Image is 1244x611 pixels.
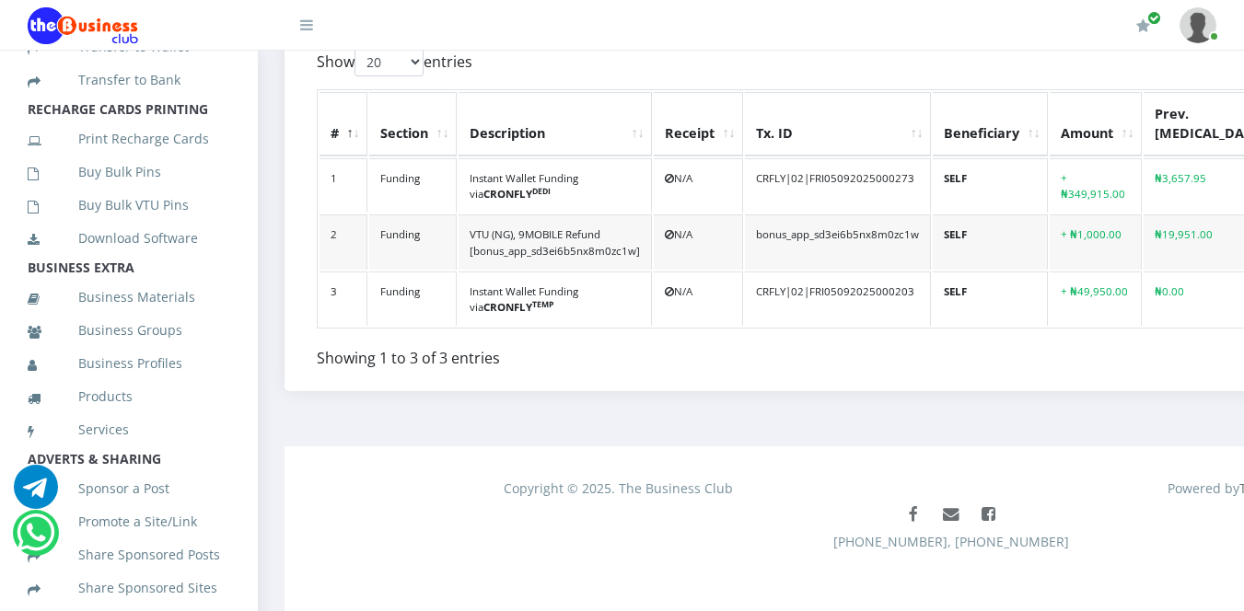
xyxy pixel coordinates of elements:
img: User [1180,7,1216,43]
a: Transfer to Bank [28,59,230,101]
a: Buy Bulk Pins [28,151,230,193]
a: Sponsor a Post [28,467,230,510]
a: Buy Bulk VTU Pins [28,184,230,226]
select: Showentries [355,48,424,76]
a: Join The Business Club Group [971,498,1006,532]
th: #: activate to sort column descending [320,92,367,156]
a: Mail us [934,498,968,532]
a: Promote a Site/Link [28,501,230,543]
th: Amount: activate to sort column ascending [1050,92,1142,156]
a: Business Materials [28,276,230,318]
td: Instant Wallet Funding via [459,271,652,327]
a: Share Sponsored Sites [28,567,230,609]
td: N/A [654,271,743,327]
td: N/A [654,158,743,213]
th: Beneficiary: activate to sort column ascending [933,92,1048,156]
span: Renew/Upgrade Subscription [1147,11,1161,25]
td: CRFLY|02|FRI05092025000273 [745,158,931,213]
a: Products [28,375,230,418]
a: Share Sponsored Posts [28,534,230,576]
td: VTU (NG), 9MOBILE Refund [bonus_app_sd3ei6b5nx8m0zc1w] [459,214,652,270]
div: Showing 1 to 3 of 3 entries [317,334,829,369]
td: SELF [933,214,1048,270]
a: Business Profiles [28,342,230,385]
div: Copyright © 2025. The Business Club [285,478,951,498]
td: Funding [369,214,457,270]
td: SELF [933,271,1048,327]
td: Instant Wallet Funding via [459,158,652,213]
a: Business Groups [28,309,230,352]
b: CRONFLY [483,300,553,314]
td: SELF [933,158,1048,213]
th: Description: activate to sort column ascending [459,92,652,156]
b: CRONFLY [483,187,551,201]
td: Funding [369,158,457,213]
label: Show entries [317,48,472,76]
a: Chat for support [17,525,54,555]
sup: DEDI [532,186,551,197]
a: Like The Business Club Page [896,498,930,532]
i: Renew/Upgrade Subscription [1136,18,1150,33]
td: N/A [654,214,743,270]
a: Download Software [28,217,230,259]
th: Tx. ID: activate to sort column ascending [745,92,931,156]
td: Funding [369,271,457,327]
a: Services [28,409,230,451]
sup: TEMP [532,299,553,310]
td: bonus_app_sd3ei6b5nx8m0zc1w [745,214,931,270]
td: 2 [320,214,367,270]
td: + ₦49,950.00 [1050,271,1142,327]
th: Receipt: activate to sort column ascending [654,92,743,156]
td: 1 [320,158,367,213]
th: Section: activate to sort column ascending [369,92,457,156]
td: CRFLY|02|FRI05092025000203 [745,271,931,327]
a: Chat for support [14,478,58,509]
td: 3 [320,271,367,327]
td: + ₦349,915.00 [1050,158,1142,213]
img: Logo [28,7,138,44]
td: + ₦1,000.00 [1050,214,1142,270]
a: Print Recharge Cards [28,118,230,160]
